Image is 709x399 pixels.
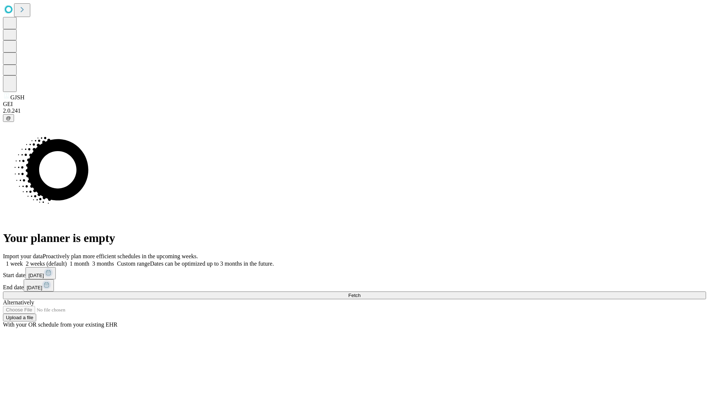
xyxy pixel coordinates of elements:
span: With your OR schedule from your existing EHR [3,321,117,328]
button: Upload a file [3,314,36,321]
span: [DATE] [27,285,42,290]
div: 2.0.241 [3,108,706,114]
span: 1 week [6,260,23,267]
span: @ [6,115,11,121]
span: Import your data [3,253,43,259]
span: Custom range [117,260,150,267]
div: End date [3,279,706,291]
span: [DATE] [28,273,44,278]
h1: Your planner is empty [3,231,706,245]
span: GJSH [10,94,24,100]
span: Fetch [348,293,360,298]
span: 3 months [92,260,114,267]
button: @ [3,114,14,122]
span: Dates can be optimized up to 3 months in the future. [150,260,274,267]
span: 1 month [70,260,89,267]
button: [DATE] [24,279,54,291]
button: Fetch [3,291,706,299]
span: Alternatively [3,299,34,306]
div: Start date [3,267,706,279]
button: [DATE] [25,267,56,279]
span: 2 weeks (default) [26,260,67,267]
span: Proactively plan more efficient schedules in the upcoming weeks. [43,253,198,259]
div: GEI [3,101,706,108]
